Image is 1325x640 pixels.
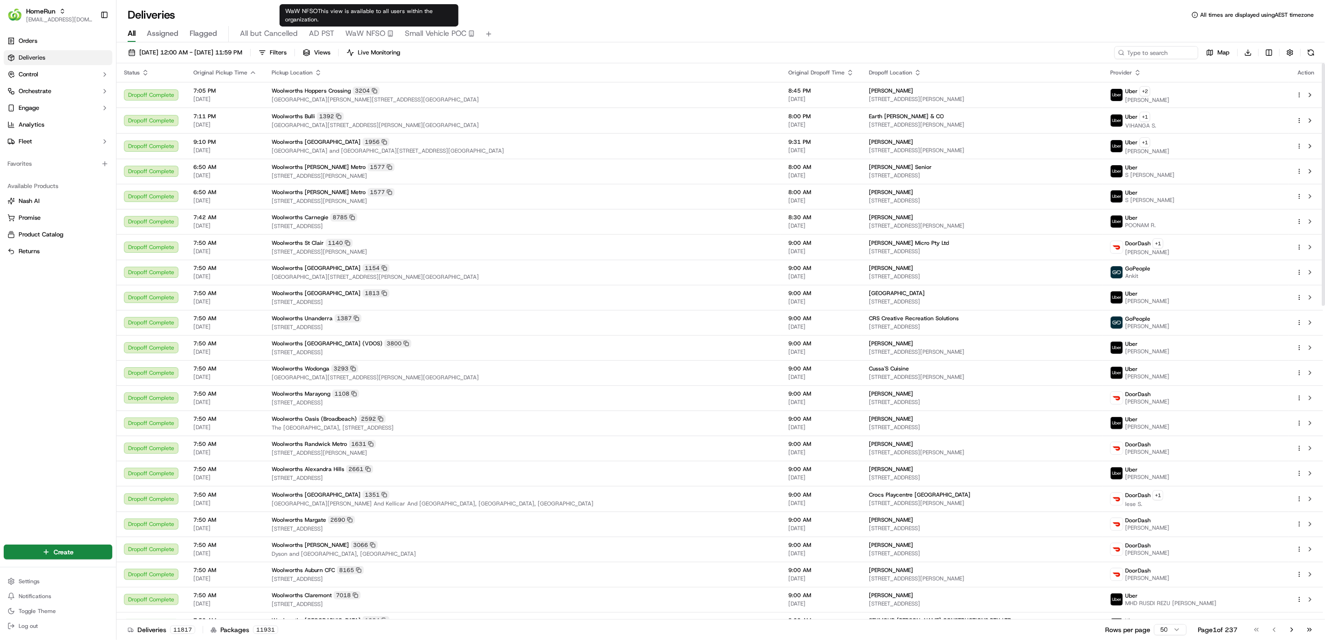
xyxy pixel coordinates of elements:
[19,54,45,62] span: Deliveries
[788,290,854,297] span: 9:00 AM
[869,214,913,221] span: [PERSON_NAME]
[1125,139,1138,146] span: Uber
[1217,48,1229,57] span: Map
[869,340,913,347] span: [PERSON_NAME]
[193,516,257,524] span: 7:50 AM
[193,273,257,280] span: [DATE]
[869,465,913,473] span: [PERSON_NAME]
[1125,272,1150,280] span: Ankit
[869,248,1095,255] span: [STREET_ADDRESS]
[1111,317,1123,329] img: gopeople_logo.png
[869,189,913,196] span: [PERSON_NAME]
[54,547,74,557] span: Create
[193,373,257,381] span: [DATE]
[788,298,854,305] span: [DATE]
[272,239,324,247] span: Woolworths St Clair
[349,440,376,448] div: 1631
[788,365,854,372] span: 9:00 AM
[272,390,330,397] span: Woolworths Marayong
[193,474,257,481] span: [DATE]
[1140,137,1150,148] button: +1
[193,138,257,146] span: 9:10 PM
[1111,442,1123,454] img: doordash_logo_v2.png
[4,194,112,209] button: Nash AI
[193,189,257,196] span: 6:50 AM
[869,298,1095,305] span: [STREET_ADDRESS]
[1125,416,1138,423] span: Uber
[359,415,386,423] div: 2592
[272,323,773,331] span: [STREET_ADDRESS]
[4,117,112,132] a: Analytics
[869,348,1095,356] span: [STREET_ADDRESS][PERSON_NAME]
[1125,196,1175,204] span: S [PERSON_NAME]
[342,46,404,59] button: Live Monitoring
[788,373,854,381] span: [DATE]
[788,264,854,272] span: 9:00 AM
[254,46,291,59] button: Filters
[193,172,257,179] span: [DATE]
[193,87,257,94] span: 7:05 PM
[4,179,112,194] div: Available Products
[358,48,400,57] span: Live Monitoring
[19,622,38,630] span: Log out
[4,34,112,48] a: Orders
[193,69,247,76] span: Original Pickup Time
[1125,122,1156,129] span: VIHANGA S.
[1125,348,1169,355] span: [PERSON_NAME]
[1125,240,1151,247] span: DoorDash
[788,95,854,103] span: [DATE]
[1125,222,1156,229] span: POONAM R.
[1111,342,1123,354] img: uber-new-logo.jpeg
[272,264,361,272] span: Woolworths [GEOGRAPHIC_DATA]
[193,491,257,499] span: 7:50 AM
[1125,265,1150,272] span: GoPeople
[1111,467,1123,479] img: uber-new-logo.jpeg
[4,227,112,242] button: Product Catalog
[869,440,913,448] span: [PERSON_NAME]
[869,373,1095,381] span: [STREET_ADDRESS][PERSON_NAME]
[1111,367,1123,379] img: uber-new-logo.jpeg
[1125,290,1138,297] span: Uber
[405,28,466,39] span: Small Vehicle POC
[1202,46,1234,59] button: Map
[1125,473,1169,481] span: [PERSON_NAME]
[147,28,178,39] span: Assigned
[869,415,913,423] span: [PERSON_NAME]
[272,500,773,507] span: [GEOGRAPHIC_DATA][PERSON_NAME] And Kellicar And [GEOGRAPHIC_DATA], [GEOGRAPHIC_DATA], [GEOGRAPHIC...
[1125,492,1151,499] span: DoorDash
[7,230,109,239] a: Product Catalog
[4,545,112,559] button: Create
[869,449,1095,456] span: [STREET_ADDRESS][PERSON_NAME]
[190,28,217,39] span: Flagged
[193,465,257,473] span: 7:50 AM
[193,424,257,431] span: [DATE]
[869,69,912,76] span: Dropoff Location
[1111,518,1123,530] img: doordash_logo_v2.png
[1111,593,1123,606] img: uber-new-logo.jpeg
[193,499,257,507] span: [DATE]
[869,121,1095,128] span: [STREET_ADDRESS][PERSON_NAME]
[272,273,773,281] span: [GEOGRAPHIC_DATA][STREET_ADDRESS][PERSON_NAME][GEOGRAPHIC_DATA]
[193,290,257,297] span: 7:50 AM
[193,239,257,247] span: 7:50 AM
[272,138,361,146] span: Woolworths [GEOGRAPHIC_DATA]
[1125,500,1163,508] span: Iese S.
[128,28,136,39] span: All
[1111,619,1123,631] img: uber-new-logo.jpeg
[1140,112,1150,122] button: +1
[788,340,854,347] span: 9:00 AM
[26,16,93,23] button: [EMAIL_ADDRESS][DOMAIN_NAME]
[19,607,56,615] span: Toggle Theme
[299,46,335,59] button: Views
[272,121,773,129] span: [GEOGRAPHIC_DATA][STREET_ADDRESS][PERSON_NAME][GEOGRAPHIC_DATA]
[869,290,925,297] span: [GEOGRAPHIC_DATA]
[4,210,112,225] button: Promise
[1111,543,1123,555] img: doordash_logo_v2.png
[19,230,63,239] span: Product Catalog
[19,214,41,222] span: Promise
[272,87,351,94] span: Woolworths Hoppers Crossing
[193,163,257,171] span: 6:50 AM
[869,424,1095,431] span: [STREET_ADDRESS]
[1111,241,1123,253] img: doordash_logo_v2.png
[19,37,37,45] span: Orders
